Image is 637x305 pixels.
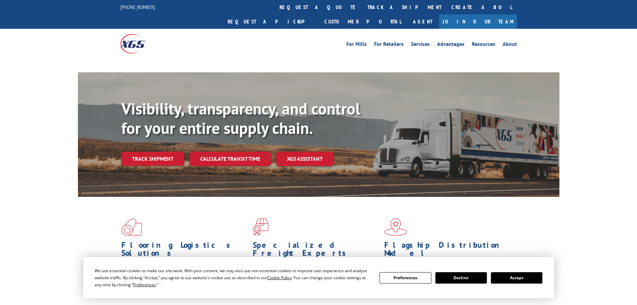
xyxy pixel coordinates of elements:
[121,241,248,260] h1: Flooring Logistics Solutions
[503,42,517,49] a: About
[411,42,430,49] a: Services
[223,14,319,29] a: Request a pickup
[120,4,155,10] a: [PHONE_NUMBER]
[276,152,333,166] a: XGS ASSISTANT
[491,272,542,284] button: Accept
[435,272,487,284] button: Decline
[253,218,269,236] img: xgs-icon-focused-on-flooring-red
[346,42,367,49] a: For Mills
[380,272,431,284] button: Preferences
[437,42,464,49] a: Advantages
[472,42,495,49] a: Resources
[267,275,292,281] span: Cookie Policy
[253,241,379,260] h1: Specialized Freight Experts
[121,98,360,138] b: Visibility, transparency, and control for your entire supply chain.
[83,257,554,298] div: Cookie Consent Prompt
[374,42,404,49] a: For Retailers
[384,241,511,260] h1: Flagship Distribution Model
[95,267,371,288] div: We use essential cookies to make our site work. With your consent, we may also use non-essential ...
[121,218,142,236] img: xgs-icon-total-supply-chain-intelligence-red
[439,14,517,29] a: Join Our Team
[406,14,439,29] a: Agent
[384,218,407,236] img: xgs-icon-flagship-distribution-model-red
[133,282,156,288] span: Preferences
[121,152,184,166] a: Track shipment
[190,152,271,166] a: Calculate transit time
[319,14,406,29] a: Customer Portal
